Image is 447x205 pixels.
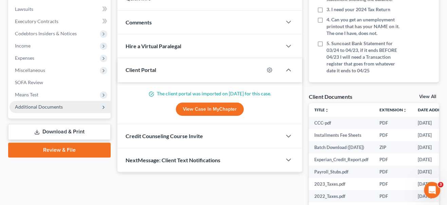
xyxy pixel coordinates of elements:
span: 3 [438,182,443,187]
span: NextMessage: Client Text Notifications [126,157,220,163]
a: Download & Print [8,124,111,140]
td: Payroll_Stubs.pdf [309,166,374,178]
span: Comments [126,19,152,25]
span: 4. Can you get an unemployment printout that has your NAME on it. The one I have, does not. [327,16,401,37]
span: Lawsuits [15,6,33,12]
i: unfold_more [325,108,329,112]
td: PDF [374,178,412,190]
span: Codebtors Insiders & Notices [15,31,77,36]
td: ZIP [374,141,412,153]
span: 5. Suncoast Bank Statement for 03/24 to 04/23, if it ends BEFORE 04/23 I will need a Transaction ... [327,40,401,74]
a: Review & File [8,143,111,157]
span: Credit Counseling Course Invite [126,133,203,139]
a: View Case in MyChapter [176,102,244,116]
td: PDF [374,117,412,129]
span: Client Portal [126,67,156,73]
span: Income [15,43,31,49]
span: Means Test [15,92,38,97]
td: PDF [374,129,412,141]
td: Batch Download ([DATE]) [309,141,374,153]
td: 2023_Taxes.pdf [309,178,374,190]
span: Miscellaneous [15,67,45,73]
a: Extensionunfold_more [379,107,407,112]
td: Installments Fee Sheets [309,129,374,141]
p: The client portal was imported on [DATE] for this case. [126,90,294,97]
td: PDF [374,153,412,166]
div: Client Documents [309,93,352,100]
iframe: Intercom live chat [424,182,440,198]
a: SOFA Review [10,76,111,89]
span: Hire a Virtual Paralegal [126,43,181,49]
i: unfold_more [403,108,407,112]
td: CCC-pdf [309,117,374,129]
span: Executory Contracts [15,18,58,24]
td: 2022_Taxes.pdf [309,190,374,202]
span: SOFA Review [15,79,43,85]
a: View All [419,94,436,99]
td: Experian_Credit_Report.pdf [309,153,374,166]
td: PDF [374,190,412,202]
span: Expenses [15,55,34,61]
a: Titleunfold_more [314,107,329,112]
a: Lawsuits [10,3,111,15]
span: 3. I need your 2024 Tax Return [327,6,390,13]
td: PDF [374,166,412,178]
span: Additional Documents [15,104,63,110]
a: Executory Contracts [10,15,111,27]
